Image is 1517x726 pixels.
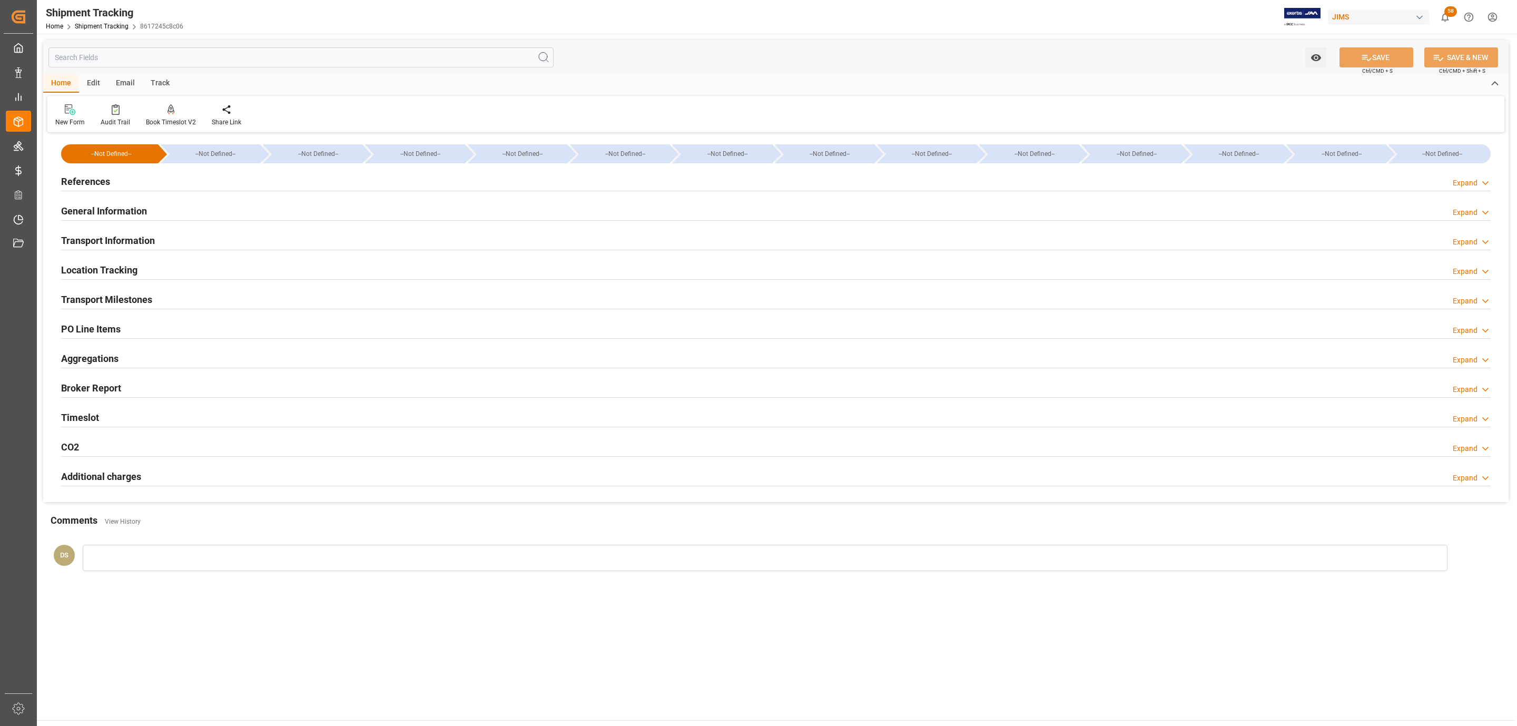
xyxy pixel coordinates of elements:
div: Expand [1453,355,1477,366]
div: --Not Defined-- [61,144,158,163]
div: Expand [1453,384,1477,395]
h2: CO2 [61,440,79,454]
div: --Not Defined-- [376,144,465,163]
button: Help Center [1457,5,1481,29]
div: --Not Defined-- [263,144,362,163]
div: --Not Defined-- [273,144,362,163]
button: SAVE & NEW [1424,47,1498,67]
div: --Not Defined-- [580,144,669,163]
h2: Aggregations [61,351,119,366]
div: --Not Defined-- [888,144,977,163]
div: --Not Defined-- [365,144,465,163]
div: --Not Defined-- [1195,144,1284,163]
div: --Not Defined-- [1297,144,1386,163]
button: open menu [1305,47,1327,67]
div: Expand [1453,473,1477,484]
div: Expand [1453,207,1477,218]
div: --Not Defined-- [1092,144,1181,163]
h2: Broker Report [61,381,121,395]
h2: Transport Milestones [61,292,152,307]
button: SAVE [1339,47,1413,67]
img: Exertis%20JAM%20-%20Email%20Logo.jpg_1722504956.jpg [1284,8,1321,26]
span: DS [60,551,68,559]
div: --Not Defined-- [785,144,874,163]
button: JIMS [1328,7,1433,27]
div: Expand [1453,237,1477,248]
div: Expand [1453,325,1477,336]
div: Expand [1453,178,1477,189]
h2: Transport Information [61,233,155,248]
div: --Not Defined-- [1286,144,1386,163]
div: --Not Defined-- [1399,144,1485,163]
div: --Not Defined-- [171,144,260,163]
div: --Not Defined-- [478,144,567,163]
a: Shipment Tracking [75,23,129,30]
h2: Location Tracking [61,263,137,277]
div: --Not Defined-- [775,144,874,163]
div: Edit [79,75,108,93]
div: --Not Defined-- [72,144,151,163]
div: New Form [55,117,85,127]
div: Share Link [212,117,241,127]
div: --Not Defined-- [990,144,1079,163]
div: --Not Defined-- [161,144,260,163]
div: Book Timeslot V2 [146,117,196,127]
h2: PO Line Items [61,322,121,336]
input: Search Fields [48,47,554,67]
a: Home [46,23,63,30]
div: Expand [1453,443,1477,454]
div: --Not Defined-- [979,144,1079,163]
div: Audit Trail [101,117,130,127]
h2: References [61,174,110,189]
div: JIMS [1328,9,1429,25]
div: Expand [1453,296,1477,307]
h2: General Information [61,204,147,218]
div: Email [108,75,143,93]
div: --Not Defined-- [683,144,772,163]
div: --Not Defined-- [1184,144,1284,163]
div: --Not Defined-- [1081,144,1181,163]
div: --Not Defined-- [1388,144,1491,163]
div: Home [43,75,79,93]
div: --Not Defined-- [672,144,772,163]
span: 58 [1444,6,1457,17]
h2: Comments [51,513,97,527]
div: --Not Defined-- [877,144,977,163]
div: --Not Defined-- [468,144,567,163]
span: Ctrl/CMD + Shift + S [1439,67,1485,75]
h2: Additional charges [61,469,141,484]
div: --Not Defined-- [570,144,669,163]
div: Expand [1453,414,1477,425]
h2: Timeslot [61,410,99,425]
a: View History [105,518,141,525]
button: show 58 new notifications [1433,5,1457,29]
div: Expand [1453,266,1477,277]
div: Track [143,75,178,93]
div: Shipment Tracking [46,5,183,21]
span: Ctrl/CMD + S [1362,67,1393,75]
